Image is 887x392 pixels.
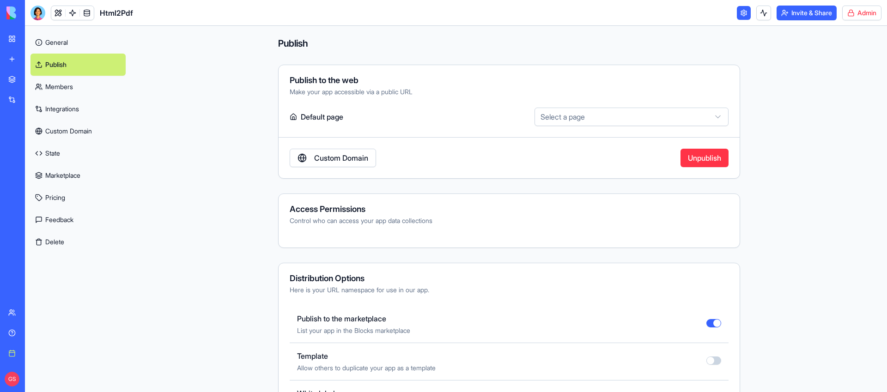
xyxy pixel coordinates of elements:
[777,6,837,20] button: Invite & Share
[30,187,126,209] a: Pricing
[30,31,126,54] a: General
[290,205,729,213] div: Access Permissions
[680,149,729,167] button: Unpublish
[290,285,729,295] div: Here is your URL namespace for use in our app.
[290,216,729,225] div: Control who can access your app data collections
[100,7,133,18] h1: Html2Pdf
[842,6,881,20] button: Admin
[297,363,436,373] span: Allow others to duplicate your app as a template
[30,54,126,76] a: Publish
[30,142,126,164] a: State
[30,231,126,253] button: Delete
[5,372,19,386] span: GS
[30,98,126,120] a: Integrations
[290,108,531,126] label: Default page
[297,326,410,335] span: List your app in the Blocks marketplace
[290,149,376,167] a: Custom Domain
[6,6,64,19] img: logo
[290,76,729,84] div: Publish to the web
[290,274,729,283] div: Distribution Options
[290,87,729,96] div: Make your app accessible via a public URL
[278,37,740,50] h4: Publish
[30,76,126,98] a: Members
[30,164,126,187] a: Marketplace
[297,350,436,362] span: Template
[297,313,410,324] span: Publish to the marketplace
[30,209,126,231] a: Feedback
[30,120,126,142] a: Custom Domain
